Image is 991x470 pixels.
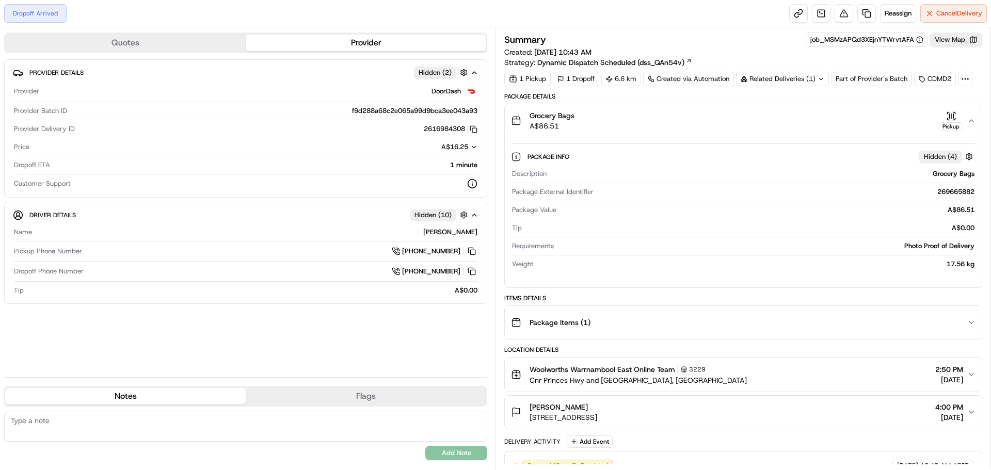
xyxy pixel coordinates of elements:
button: Flags [246,388,486,404]
span: Provider Batch ID [14,106,67,116]
span: Reassign [885,9,912,18]
input: Got a question? Start typing here... [27,67,186,77]
span: Cnr Princes Hwy and [GEOGRAPHIC_DATA], [GEOGRAPHIC_DATA] [530,375,747,385]
button: Notes [5,388,246,404]
button: [PERSON_NAME][STREET_ADDRESS]4:00 PM[DATE] [505,396,982,429]
a: Dynamic Dispatch Scheduled (dss_QAn54v) [537,57,692,68]
span: A$86.51 [530,121,574,131]
button: CancelDelivery [920,4,987,23]
span: [PERSON_NAME] [530,402,588,412]
span: Dropoff Phone Number [14,267,84,276]
span: Requirements [512,241,554,251]
span: [PHONE_NUMBER] [402,247,460,256]
span: Provider [14,87,39,96]
a: 📗Knowledge Base [6,145,83,164]
div: Package Details [504,92,982,101]
div: 1 Pickup [504,72,551,86]
button: Woolworths Warrnambool East Online Team3229Cnr Princes Hwy and [GEOGRAPHIC_DATA], [GEOGRAPHIC_DAT... [505,358,982,392]
a: Powered byPylon [73,174,125,183]
div: [PERSON_NAME] [36,228,477,237]
span: Name [14,228,32,237]
div: Grocery Bags [551,169,974,179]
div: Grocery BagsA$86.51Pickup [505,137,982,287]
button: Provider DetailsHidden (2) [13,64,478,81]
span: Package Value [512,205,556,215]
div: 1 Dropoff [553,72,599,86]
div: Location Details [504,346,982,354]
span: Hidden ( 2 ) [419,68,452,77]
button: Pickup [939,111,963,131]
span: Package External Identifier [512,187,594,197]
span: DoorDash [431,87,461,96]
button: 2616984308 [424,124,477,134]
span: Weight [512,260,534,269]
img: 1736555255976-a54dd68f-1ca7-489b-9aae-adbdc363a1c4 [10,99,29,117]
button: job_MSMzAPQd3XEjnYTWrvtAFA [810,35,923,44]
span: Price [14,142,29,152]
span: Provider Delivery ID [14,124,75,134]
div: Delivery Activity [504,437,561,446]
span: Woolworths Warrnambool East Online Team [530,364,675,375]
span: Tip [14,286,24,295]
span: Knowledge Base [21,150,79,160]
button: Quotes [5,35,246,51]
span: API Documentation [98,150,166,160]
span: Cancel Delivery [936,9,982,18]
div: 17.56 kg [538,260,974,269]
span: Grocery Bags [530,110,574,121]
span: Customer Support [14,179,71,188]
div: Created via Automation [643,72,734,86]
span: [DATE] [935,412,963,423]
span: Provider Details [29,69,84,77]
span: 3229 [689,365,706,374]
a: 💻API Documentation [83,145,170,164]
span: Created: [504,47,592,57]
span: Pylon [103,175,125,183]
span: Package Items ( 1 ) [530,317,590,328]
button: Hidden (2) [414,66,470,79]
span: Dynamic Dispatch Scheduled (dss_QAn54v) [537,57,684,68]
div: Start new chat [35,99,169,109]
button: Driver DetailsHidden (10) [13,206,478,223]
div: CDMD2 [914,72,956,86]
div: Strategy: [504,57,692,68]
span: Tip [512,223,522,233]
button: Package Items (1) [505,306,982,339]
div: 💻 [87,151,95,159]
img: doordash_logo_v2.png [465,85,477,98]
div: Photo Proof of Delivery [558,241,974,251]
div: Related Deliveries (1) [736,72,829,86]
button: Add Event [567,435,613,448]
div: A$0.00 [28,286,477,295]
div: 6.6 km [601,72,641,86]
div: 1 minute [54,160,477,170]
div: A$0.00 [526,223,974,233]
button: Start new chat [175,102,188,114]
button: Hidden (4) [919,150,976,163]
span: [PHONE_NUMBER] [402,267,460,276]
div: 📗 [10,151,19,159]
span: 2:50 PM [935,364,963,375]
div: Pickup [939,122,963,131]
button: Grocery BagsA$86.51Pickup [505,104,982,137]
span: [STREET_ADDRESS] [530,412,597,423]
a: [PHONE_NUMBER] [392,246,477,257]
a: [PHONE_NUMBER] [392,266,477,277]
span: A$16.25 [441,142,468,151]
p: Welcome 👋 [10,41,188,58]
button: A$16.25 [387,142,477,152]
span: f9d288a68c2e065a99d9bca3ee043a93 [352,106,477,116]
button: Reassign [880,4,916,23]
span: Driver Details [29,211,76,219]
button: Hidden (10) [410,208,470,221]
span: Description [512,169,547,179]
span: Package Info [528,153,571,161]
div: We're available if you need us! [35,109,131,117]
span: [DATE] 10:43 AM [534,47,592,57]
button: View Map [930,33,982,47]
span: Pickup Phone Number [14,247,82,256]
span: [DATE] [935,375,963,385]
